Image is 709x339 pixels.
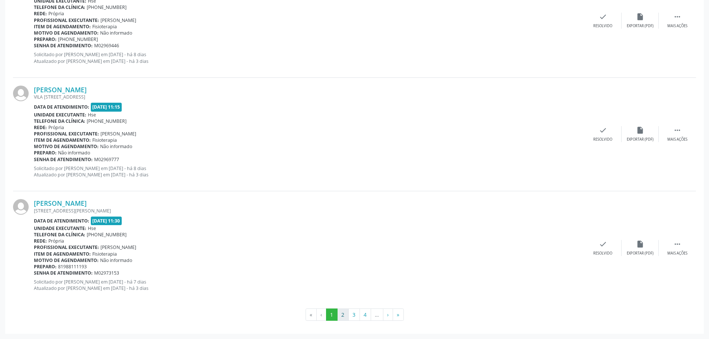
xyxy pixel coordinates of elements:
[48,10,64,17] span: Própria
[48,238,64,244] span: Própria
[34,279,584,291] p: Solicitado por [PERSON_NAME] em [DATE] - há 7 dias Atualizado por [PERSON_NAME] em [DATE] - há 3 ...
[34,257,99,263] b: Motivo de agendamento:
[593,23,612,29] div: Resolvido
[34,238,47,244] b: Rede:
[13,308,696,321] ul: Pagination
[100,257,132,263] span: Não informado
[34,165,584,178] p: Solicitado por [PERSON_NAME] em [DATE] - há 8 dias Atualizado por [PERSON_NAME] em [DATE] - há 3 ...
[34,231,85,238] b: Telefone da clínica:
[34,86,87,94] a: [PERSON_NAME]
[667,23,687,29] div: Mais ações
[100,30,132,36] span: Não informado
[34,270,93,276] b: Senha de atendimento:
[673,13,681,21] i: 
[94,156,119,163] span: M02969777
[599,126,607,134] i: check
[667,137,687,142] div: Mais ações
[100,17,136,23] span: [PERSON_NAME]
[34,51,584,64] p: Solicitado por [PERSON_NAME] em [DATE] - há 8 dias Atualizado por [PERSON_NAME] em [DATE] - há 3 ...
[34,4,85,10] b: Telefone da clínica:
[91,103,122,111] span: [DATE] 11:15
[34,30,99,36] b: Motivo de agendamento:
[593,137,612,142] div: Resolvido
[627,23,654,29] div: Exportar (PDF)
[92,23,117,30] span: Fisioterapia
[58,263,87,270] span: 81988111193
[34,156,93,163] b: Senha de atendimento:
[337,308,349,321] button: Go to page 2
[88,225,96,231] span: Hse
[627,251,654,256] div: Exportar (PDF)
[87,4,127,10] span: [PHONE_NUMBER]
[34,124,47,131] b: Rede:
[34,131,99,137] b: Profissional executante:
[34,218,89,224] b: Data de atendimento:
[48,124,64,131] span: Própria
[34,199,87,207] a: [PERSON_NAME]
[393,308,404,321] button: Go to last page
[636,240,644,248] i: insert_drive_file
[34,263,57,270] b: Preparo:
[348,308,360,321] button: Go to page 3
[34,94,584,100] div: VILA [STREET_ADDRESS]
[599,13,607,21] i: check
[88,112,96,118] span: Hse
[34,112,86,118] b: Unidade executante:
[100,244,136,250] span: [PERSON_NAME]
[94,270,119,276] span: M02973153
[599,240,607,248] i: check
[673,126,681,134] i: 
[87,231,127,238] span: [PHONE_NUMBER]
[34,251,91,257] b: Item de agendamento:
[667,251,687,256] div: Mais ações
[92,137,117,143] span: Fisioterapia
[13,86,29,101] img: img
[34,244,99,250] b: Profissional executante:
[34,118,85,124] b: Telefone da clínica:
[627,137,654,142] div: Exportar (PDF)
[34,137,91,143] b: Item de agendamento:
[91,217,122,225] span: [DATE] 11:30
[34,36,57,42] b: Preparo:
[58,36,98,42] span: [PHONE_NUMBER]
[636,13,644,21] i: insert_drive_file
[34,17,99,23] b: Profissional executante:
[34,208,584,214] div: [STREET_ADDRESS][PERSON_NAME]
[34,42,93,49] b: Senha de atendimento:
[34,150,57,156] b: Preparo:
[326,308,338,321] button: Go to page 1
[100,131,136,137] span: [PERSON_NAME]
[34,225,86,231] b: Unidade executante:
[636,126,644,134] i: insert_drive_file
[94,42,119,49] span: M02969446
[673,240,681,248] i: 
[34,23,91,30] b: Item de agendamento:
[13,199,29,215] img: img
[360,308,371,321] button: Go to page 4
[34,104,89,110] b: Data de atendimento:
[58,150,90,156] span: Não informado
[383,308,393,321] button: Go to next page
[34,10,47,17] b: Rede:
[92,251,117,257] span: Fisioterapia
[593,251,612,256] div: Resolvido
[34,143,99,150] b: Motivo de agendamento:
[87,118,127,124] span: [PHONE_NUMBER]
[100,143,132,150] span: Não informado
